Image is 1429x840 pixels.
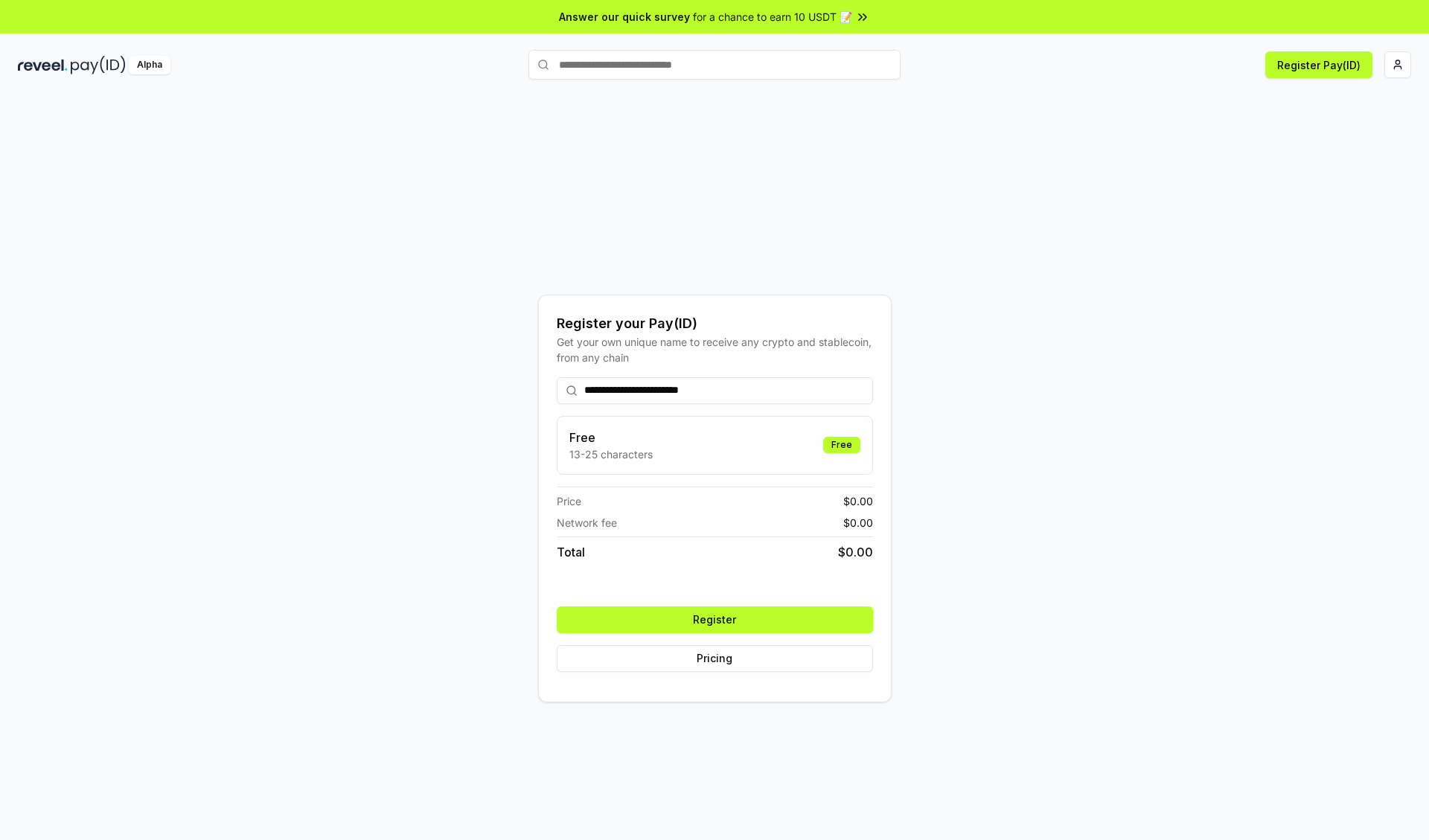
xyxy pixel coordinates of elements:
[569,429,653,446] h3: Free
[843,515,873,530] span: $ 0.00
[18,56,68,74] img: reveel_dark
[557,606,873,633] button: Register
[557,313,873,334] div: Register your Pay(ID)
[557,543,585,561] span: Total
[559,9,690,25] span: Answer our quick survey
[71,56,126,74] img: pay_id
[693,9,852,25] span: for a chance to earn 10 USDT 📝
[129,56,170,74] div: Alpha
[557,645,873,672] button: Pricing
[569,446,653,462] p: 13-25 characters
[1265,51,1372,78] button: Register Pay(ID)
[838,543,873,561] span: $ 0.00
[843,493,873,509] span: $ 0.00
[823,437,860,453] div: Free
[557,493,581,509] span: Price
[557,515,617,530] span: Network fee
[557,334,873,365] div: Get your own unique name to receive any crypto and stablecoin, from any chain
